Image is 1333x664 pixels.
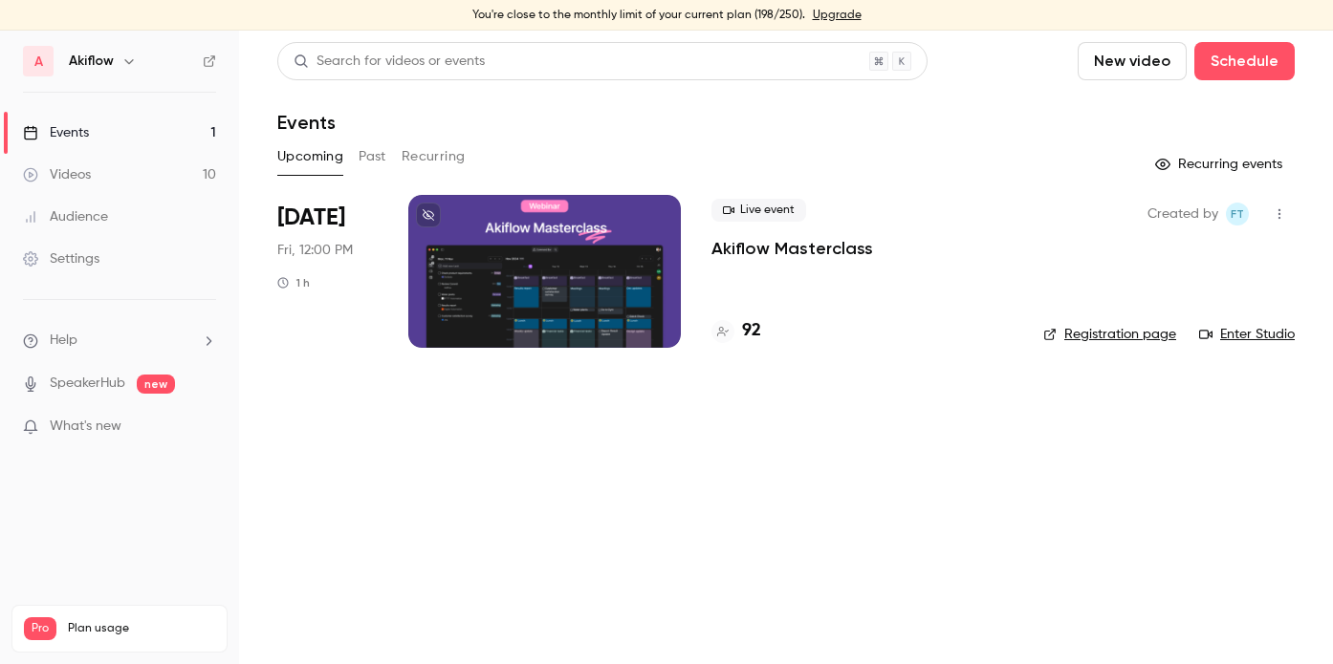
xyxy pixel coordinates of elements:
[402,141,466,172] button: Recurring
[23,123,89,142] div: Events
[1147,149,1295,180] button: Recurring events
[137,375,175,394] span: new
[742,318,761,344] h4: 92
[277,141,343,172] button: Upcoming
[711,199,806,222] span: Live event
[23,249,99,268] div: Settings
[1147,203,1218,225] span: Created by
[1043,325,1176,344] a: Registration page
[711,237,873,260] a: Akiflow Masterclass
[813,8,862,23] a: Upgrade
[1226,203,1249,225] span: Francesco Tai Bernardelli
[294,52,485,72] div: Search for videos or events
[359,141,386,172] button: Past
[23,165,91,184] div: Videos
[277,195,378,348] div: Sep 26 Fri, 5:00 PM (Europe/Madrid)
[68,621,215,636] span: Plan usage
[50,331,77,351] span: Help
[50,374,125,394] a: SpeakerHub
[277,275,310,290] div: 1 h
[50,417,121,437] span: What's new
[1199,325,1295,344] a: Enter Studio
[1078,42,1187,80] button: New video
[34,52,43,72] span: A
[23,331,216,351] li: help-dropdown-opener
[1194,42,1295,80] button: Schedule
[711,318,761,344] a: 92
[24,617,56,640] span: Pro
[69,52,114,71] h6: Akiflow
[277,111,336,134] h1: Events
[277,203,345,233] span: [DATE]
[277,241,353,260] span: Fri, 12:00 PM
[23,207,108,226] div: Audience
[193,418,216,436] iframe: Noticeable Trigger
[1231,203,1244,225] span: FT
